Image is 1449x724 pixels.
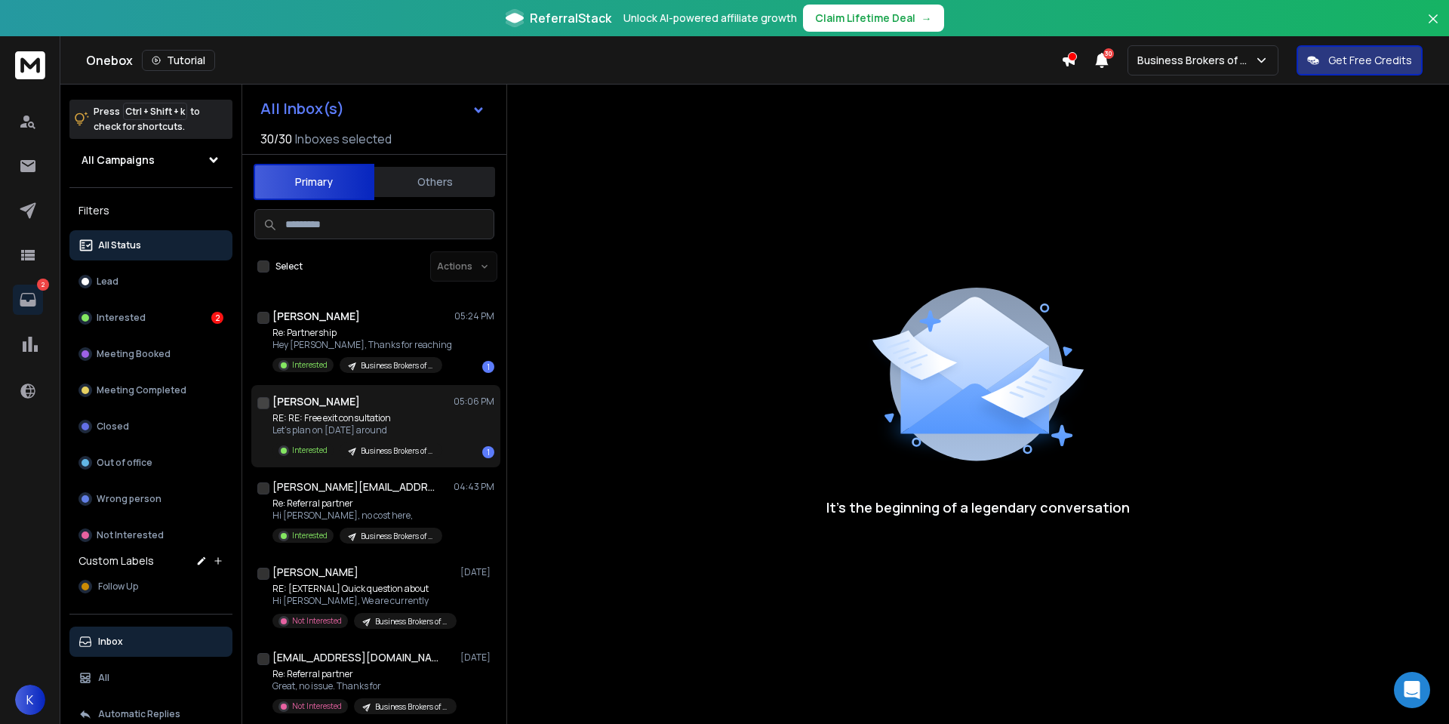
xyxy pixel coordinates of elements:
button: K [15,685,45,715]
p: Business Brokers of AZ [1137,53,1254,68]
button: Closed [69,411,232,442]
button: Inbox [69,627,232,657]
p: Business Brokers of [US_STATE] | Realtor | [GEOGRAPHIC_DATA] [375,701,448,713]
p: Get Free Credits [1328,53,1412,68]
h1: All Campaigns [82,153,155,168]
button: Interested2 [69,303,232,333]
span: ReferralStack [530,9,611,27]
p: Interested [292,445,328,456]
button: Follow Up [69,571,232,602]
p: Hi [PERSON_NAME], We are currently [272,595,454,607]
p: Business Brokers of [US_STATE] | Realtor | [GEOGRAPHIC_DATA] [361,360,433,371]
p: RE: [EXTERNAL] Quick question about [272,583,454,595]
p: 2 [37,279,49,291]
p: Business Brokers of [US_STATE] | Realtor | [GEOGRAPHIC_DATA] [361,531,433,542]
h3: Inboxes selected [295,130,392,148]
p: Great, no issue. Thanks for [272,680,454,692]
button: Lead [69,266,232,297]
button: Meeting Completed [69,375,232,405]
button: Others [374,165,495,199]
p: Unlock AI-powered affiliate growth [623,11,797,26]
p: Hey [PERSON_NAME], Thanks for reaching [272,339,452,351]
button: Wrong person [69,484,232,514]
button: All [69,663,232,693]
button: Close banner [1423,9,1443,45]
button: Get Free Credits [1297,45,1423,75]
p: 05:24 PM [454,310,494,322]
p: Meeting Booked [97,348,171,360]
h1: [PERSON_NAME] [272,309,360,324]
p: Interested [97,312,146,324]
p: Let's plan on [DATE] around [272,424,442,436]
p: Business Brokers of [US_STATE] | Local Business | [GEOGRAPHIC_DATA] [375,616,448,627]
p: Business Brokers of [US_STATE] | Local Business | [GEOGRAPHIC_DATA] [361,445,433,457]
p: Not Interested [97,529,164,541]
h1: All Inbox(s) [260,101,344,116]
p: Lead [97,276,118,288]
h1: [EMAIL_ADDRESS][DOMAIN_NAME] [272,650,438,665]
p: Wrong person [97,493,162,505]
div: Open Intercom Messenger [1394,672,1430,708]
p: Not Interested [292,615,342,627]
span: 30 / 30 [260,130,292,148]
p: Hi [PERSON_NAME], no cost here, [272,510,442,522]
button: Primary [254,164,374,200]
button: All Campaigns [69,145,232,175]
div: Onebox [86,50,1061,71]
span: Follow Up [98,581,138,593]
p: Closed [97,421,129,433]
button: Meeting Booked [69,339,232,369]
p: Interested [292,359,328,371]
h1: [PERSON_NAME] [272,565,358,580]
span: Ctrl + Shift + k [123,103,187,120]
h3: Filters [69,200,232,221]
div: 1 [482,446,494,458]
label: Select [275,260,303,273]
h1: [PERSON_NAME][EMAIL_ADDRESS][DOMAIN_NAME] [272,479,438,494]
p: [DATE] [460,566,494,578]
div: 2 [211,312,223,324]
button: Out of office [69,448,232,478]
p: All Status [98,239,141,251]
button: All Inbox(s) [248,94,497,124]
p: Interested [292,530,328,541]
p: It’s the beginning of a legendary conversation [826,497,1130,518]
h1: [PERSON_NAME] [272,394,360,409]
p: Press to check for shortcuts. [94,104,200,134]
h3: Custom Labels [78,553,154,568]
button: Claim Lifetime Deal→ [803,5,944,32]
p: 05:06 PM [454,396,494,408]
p: Re: Partnership [272,327,452,339]
p: [DATE] [460,652,494,664]
p: Automatic Replies [98,708,180,720]
p: Re: Referral partner [272,668,454,680]
a: 2 [13,285,43,315]
div: 1 [482,361,494,373]
button: Tutorial [142,50,215,71]
p: Out of office [97,457,152,469]
p: RE: RE: Free exit consultation [272,412,442,424]
p: Not Interested [292,701,342,712]
span: 30 [1103,48,1114,59]
button: All Status [69,230,232,260]
p: Meeting Completed [97,384,186,396]
button: Not Interested [69,520,232,550]
p: All [98,672,109,684]
span: → [921,11,932,26]
p: 04:43 PM [454,481,494,493]
p: Inbox [98,636,123,648]
p: Re: Referral partner [272,498,442,510]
